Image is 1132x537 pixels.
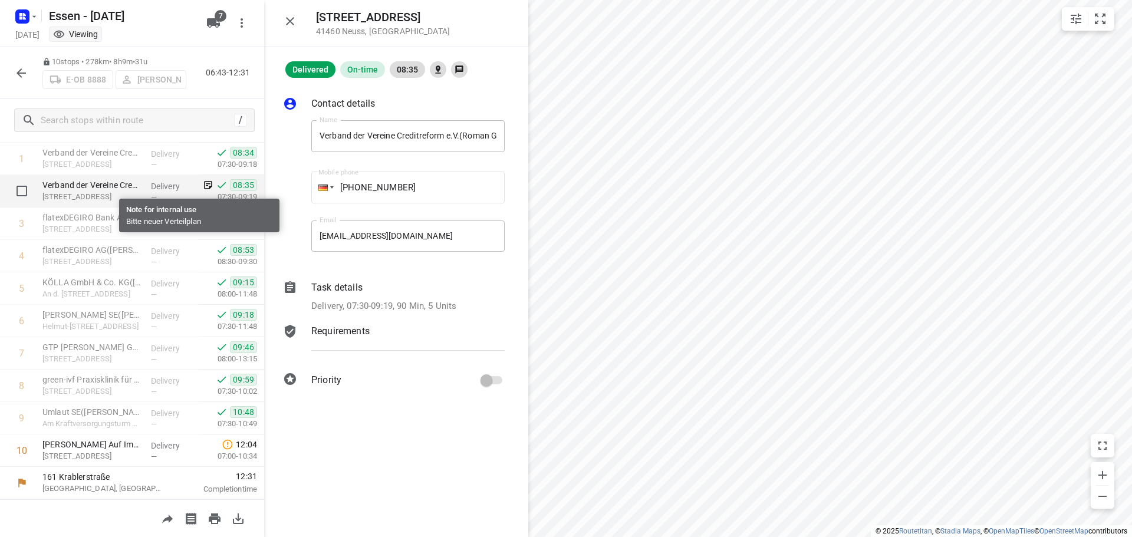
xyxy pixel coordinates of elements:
[311,281,363,295] p: Task details
[19,218,24,229] div: 3
[10,179,34,203] span: Select
[236,439,257,450] span: 12:04
[42,341,141,353] p: GTP Schäfer GmbH - Benzstr.(Lisa Papay)
[316,11,450,24] h5: [STREET_ADDRESS]
[206,67,255,79] p: 06:43-12:31
[311,324,370,338] p: Requirements
[230,309,257,321] span: 09:18
[199,386,257,397] p: 07:30-10:02
[430,61,446,78] div: Show driver's finish location
[311,97,375,111] p: Contact details
[216,147,228,159] svg: Done
[151,342,195,354] p: Delivery
[151,375,195,387] p: Delivery
[151,387,157,396] span: —
[283,97,505,113] div: Contact details
[1039,527,1088,535] a: OpenStreetMap
[42,244,141,256] p: flatexDEGIRO AG(Ellen Heindrich)
[340,65,385,74] span: On-time
[216,406,228,418] svg: Done
[42,439,141,450] p: Glück Auf Immobilien GmbH (Friederike Nolda)
[42,191,141,203] p: [STREET_ADDRESS]
[216,212,228,223] svg: Done
[19,315,24,327] div: 6
[311,299,456,313] p: Delivery, 07:30-09:19, 90 Min, 5 Units
[1064,7,1088,31] button: Map settings
[19,153,24,164] div: 1
[19,348,24,359] div: 7
[230,147,257,159] span: 08:34
[151,440,195,452] p: Delivery
[316,27,450,36] p: 41460 Neuss , [GEOGRAPHIC_DATA]
[202,11,225,35] button: 7
[283,324,505,360] div: Requirements
[42,406,141,418] p: Umlaut SE([PERSON_NAME])
[390,65,425,74] span: 08:35
[19,413,24,424] div: 9
[311,172,505,203] input: 1 (702) 123-4567
[42,276,141,288] p: KÖLLA GmbH & Co. KG(Petra Metten)
[230,374,257,386] span: 09:59
[42,309,141,321] p: ZECH Bau SE(Claus Wehmeyer)
[311,373,341,387] p: Priority
[42,159,141,170] p: [STREET_ADDRESS]
[222,439,233,450] svg: Late
[151,213,195,225] p: Delivery
[53,28,98,40] div: You are currently in view mode. To make any changes, go to edit project.
[151,310,195,322] p: Delivery
[230,212,257,223] span: 08:52
[42,353,141,365] p: Benzstraße 15, Grevenbroich
[1088,7,1112,31] button: Fit zoom
[285,65,335,74] span: Delivered
[17,445,27,456] div: 10
[42,223,141,235] p: [STREET_ADDRESS]
[151,148,195,160] p: Delivery
[216,309,228,321] svg: Done
[135,57,147,66] span: 31u
[216,244,228,256] svg: Done
[156,512,179,523] span: Share route
[199,256,257,268] p: 08:30-09:30
[199,418,257,430] p: 07:30-10:49
[199,159,257,170] p: 07:30-09:18
[989,527,1034,535] a: OpenMapTiles
[151,193,157,202] span: —
[19,251,24,262] div: 4
[151,278,195,289] p: Delivery
[151,245,195,257] p: Delivery
[199,321,257,332] p: 07:30-11:48
[215,10,226,22] span: 7
[151,355,157,364] span: —
[876,527,1127,535] li: © 2025 , © , © © contributors
[151,180,195,192] p: Delivery
[151,225,157,234] span: —
[199,223,257,235] p: 08:00-09:30
[230,11,254,35] button: More
[42,471,165,483] p: 161 Krablerstraße
[42,57,186,68] p: 10 stops • 278km • 8h9m
[940,527,980,535] a: Stadia Maps
[216,341,228,353] svg: Done
[278,9,302,33] button: Close
[151,290,157,299] span: —
[230,276,257,288] span: 09:15
[42,147,141,159] p: Verband der Vereine Creditreform e.V.(Roman Grund)
[179,512,203,523] span: Print shipping labels
[151,452,157,461] span: —
[42,321,141,332] p: Helmut-Kohl-Ring 4, Kaarst
[226,512,250,523] span: Download route
[42,179,141,191] p: Verband der Vereine Creditreform e.V.(Roman Grund)
[199,191,257,203] p: 07:30-09:19
[1062,7,1114,31] div: small contained button group
[199,288,257,300] p: 08:00-11:48
[42,386,141,397] p: Rheydter Str. 143, Grevenbroich
[230,406,257,418] span: 10:48
[42,374,141,386] p: green-ivf Praxisklinik für Reproduktionsmedizin und Endokrinologie (BAG) (Sabine Heinze)
[199,450,257,462] p: 07:00-10:34
[151,420,157,429] span: —
[179,483,257,495] p: Completion time
[311,172,334,203] div: Germany: + 49
[230,244,257,256] span: 08:53
[42,288,141,300] p: An d. Gümpgesbrücke 7, Kaarst
[151,407,195,419] p: Delivery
